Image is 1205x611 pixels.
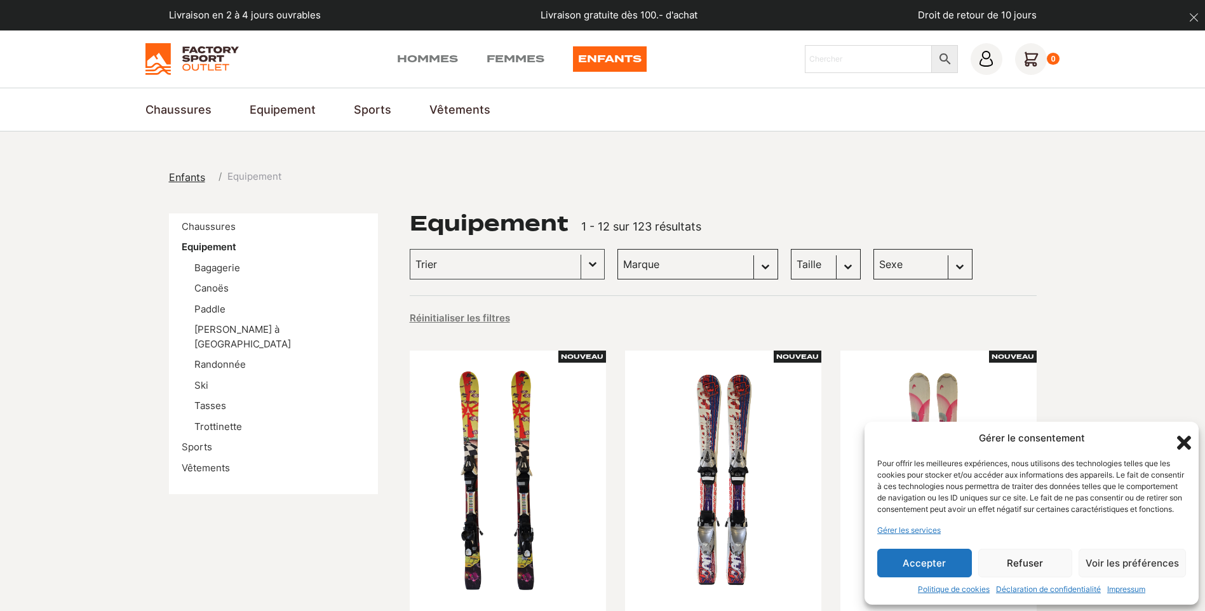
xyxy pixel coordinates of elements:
[1079,549,1186,577] button: Voir les préférences
[194,262,240,274] a: Bagagerie
[397,46,458,72] a: Hommes
[918,8,1037,23] p: Droit de retour de 10 jours
[541,8,697,23] p: Livraison gratuite dès 100.- d'achat
[581,250,604,279] button: Basculer la liste
[182,462,230,474] a: Vêtements
[1047,53,1060,65] div: 0
[1107,584,1145,595] a: Impressum
[194,303,226,315] a: Paddle
[805,45,932,73] input: Chercher
[169,170,213,185] a: Enfants
[996,584,1101,595] a: Déclaration de confidentialité
[877,549,972,577] button: Accepter
[227,170,281,184] span: Equipement
[194,323,291,350] a: [PERSON_NAME] à [GEOGRAPHIC_DATA]
[182,220,236,232] a: Chaussures
[194,399,226,412] a: Tasses
[978,549,1073,577] button: Refuser
[1183,6,1205,29] button: dismiss
[918,584,990,595] a: Politique de cookies
[194,282,229,294] a: Canoës
[169,171,205,184] span: Enfants
[1173,432,1186,445] div: Fermer la boîte de dialogue
[410,312,510,325] button: Réinitialiser les filtres
[415,256,576,272] input: Trier
[169,8,321,23] p: Livraison en 2 à 4 jours ouvrables
[250,101,316,118] a: Equipement
[194,358,246,370] a: Randonnée
[581,220,701,233] span: 1 - 12 sur 123 résultats
[194,420,242,433] a: Trottinette
[182,241,236,253] a: Equipement
[354,101,391,118] a: Sports
[487,46,544,72] a: Femmes
[145,101,212,118] a: Chaussures
[877,525,941,536] a: Gérer les services
[573,46,647,72] a: Enfants
[145,43,239,75] img: Factory Sport Outlet
[410,213,569,234] h1: Equipement
[877,458,1185,515] div: Pour offrir les meilleures expériences, nous utilisons des technologies telles que les cookies po...
[429,101,490,118] a: Vêtements
[169,170,281,185] nav: breadcrumbs
[979,431,1085,446] div: Gérer le consentement
[194,379,208,391] a: Ski
[182,441,212,453] a: Sports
